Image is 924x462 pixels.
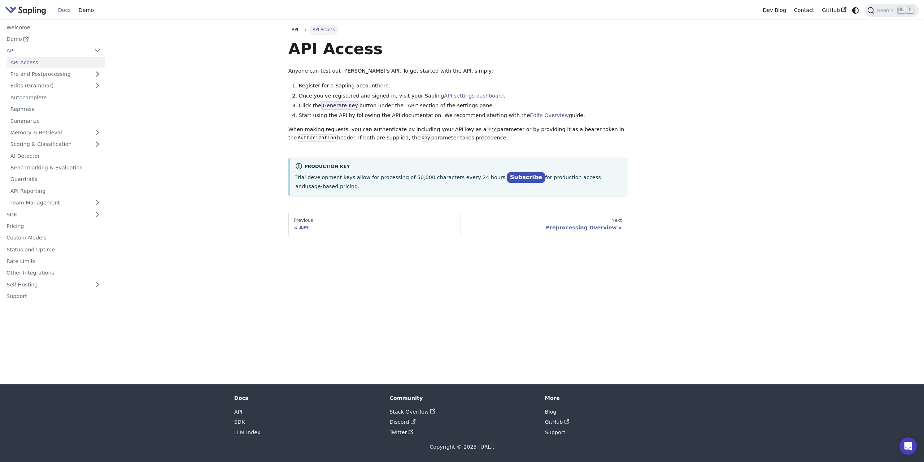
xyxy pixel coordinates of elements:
[850,5,861,16] button: Switch between dark and light mode (currently system mode)
[466,224,622,231] div: Preprocessing Overview
[6,186,105,196] a: API Reporting
[292,27,298,32] span: API
[875,8,898,13] span: Search
[461,212,628,236] a: NextPreprocessing Overview
[54,5,75,16] a: Docs
[6,151,105,161] a: AI Detector
[6,174,105,185] a: Guardrails
[234,429,261,435] a: LLM Index
[444,93,504,99] a: API settings dashboard
[288,67,628,75] p: Anyone can test out [PERSON_NAME]'s API. To get started with the API, simply:
[5,5,49,16] a: Sapling.ai
[545,395,690,401] div: More
[6,57,105,68] a: API Access
[297,134,337,142] code: Authorization
[507,172,545,183] a: Subscribe
[6,92,105,103] a: Autocomplete
[545,409,557,415] a: Blog
[288,39,628,59] h1: API Access
[5,5,46,16] img: Sapling.ai
[420,134,431,142] code: key
[3,279,105,290] a: Self-Hosting
[3,46,90,56] a: API
[864,4,919,17] button: Search (Ctrl+K)
[3,209,90,220] a: SDK
[3,22,105,33] a: Welcome
[288,25,302,35] a: API
[288,125,628,143] p: When making requests, you can authenticate by including your API key as a parameter or by providi...
[6,139,105,150] a: Scoring & Classification
[305,183,358,189] a: usage-based pricing
[3,34,105,44] a: Demo
[294,217,450,223] div: Previous
[299,92,628,100] li: Once you've registered and signed in, visit your Sapling .
[75,5,98,16] a: Demo
[90,209,105,220] button: Expand sidebar category 'SDK'
[288,212,628,236] nav: Docs pages
[487,126,497,133] code: key
[288,25,628,35] nav: Breadcrumbs
[545,419,570,425] a: GitHub
[906,7,914,13] kbd: K
[299,82,628,90] li: Register for a Sapling account .
[295,173,622,191] p: Trial development keys allow for processing of 50,000 characters every 24 hours. for production a...
[3,244,105,255] a: Status and Uptime
[234,419,245,425] a: SDK
[790,5,818,16] a: Contact
[389,429,413,435] a: Twitter
[6,81,105,91] a: Edits (Grammar)
[3,221,105,232] a: Pricing
[530,112,569,118] a: Edits Overview
[545,429,566,435] a: Support
[389,395,535,401] div: Community
[6,198,105,208] a: Team Management
[295,163,622,171] div: Production Key
[389,419,415,425] a: Discord
[3,256,105,267] a: Rate Limits
[294,224,450,231] div: API
[6,163,105,173] a: Benchmarking & Evaluation
[466,217,622,223] div: Next
[3,233,105,243] a: Custom Models
[6,104,105,115] a: Rephrase
[3,268,105,278] a: Other Integrations
[234,409,243,415] a: API
[6,128,105,138] a: Memory & Retrieval
[6,116,105,126] a: Summarize
[309,25,338,35] span: API Access
[90,46,105,56] button: Collapse sidebar category 'API'
[234,443,690,452] div: Copyright © 2025 [URL].
[377,83,388,88] a: here
[818,5,850,16] a: GitHub
[321,101,359,110] span: Generate Key
[389,409,435,415] a: Stack Overflow
[6,69,105,79] a: Pre and Postprocessing
[759,5,790,16] a: Dev Blog
[288,212,456,236] a: PreviousAPI
[299,102,628,110] li: Click the button under the "API" section of the settings pane.
[299,111,628,120] li: Start using the API by following the API documentation. We recommend starting with the guide.
[899,437,917,455] div: Open Intercom Messenger
[3,291,105,302] a: Support
[234,395,379,401] div: Docs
